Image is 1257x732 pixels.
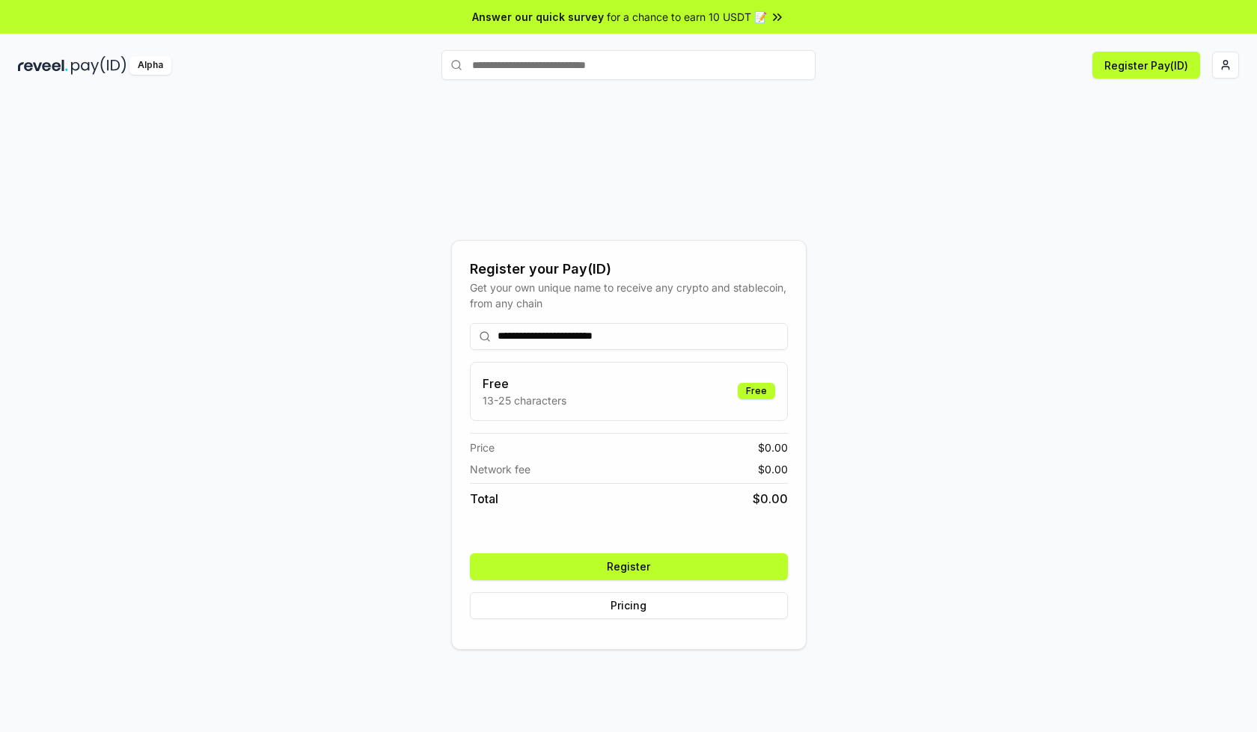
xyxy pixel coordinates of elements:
span: $ 0.00 [758,461,788,477]
div: Alpha [129,56,171,75]
span: Answer our quick survey [472,9,604,25]
span: Price [470,440,495,455]
span: Total [470,490,498,508]
button: Register [470,553,788,580]
button: Register Pay(ID) [1092,52,1200,79]
div: Free [738,383,775,399]
div: Register your Pay(ID) [470,259,788,280]
span: Network fee [470,461,530,477]
span: $ 0.00 [758,440,788,455]
div: Get your own unique name to receive any crypto and stablecoin, from any chain [470,280,788,311]
span: $ 0.00 [753,490,788,508]
button: Pricing [470,592,788,619]
img: reveel_dark [18,56,68,75]
span: for a chance to earn 10 USDT 📝 [607,9,767,25]
img: pay_id [71,56,126,75]
p: 13-25 characters [483,393,566,408]
h3: Free [483,375,566,393]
